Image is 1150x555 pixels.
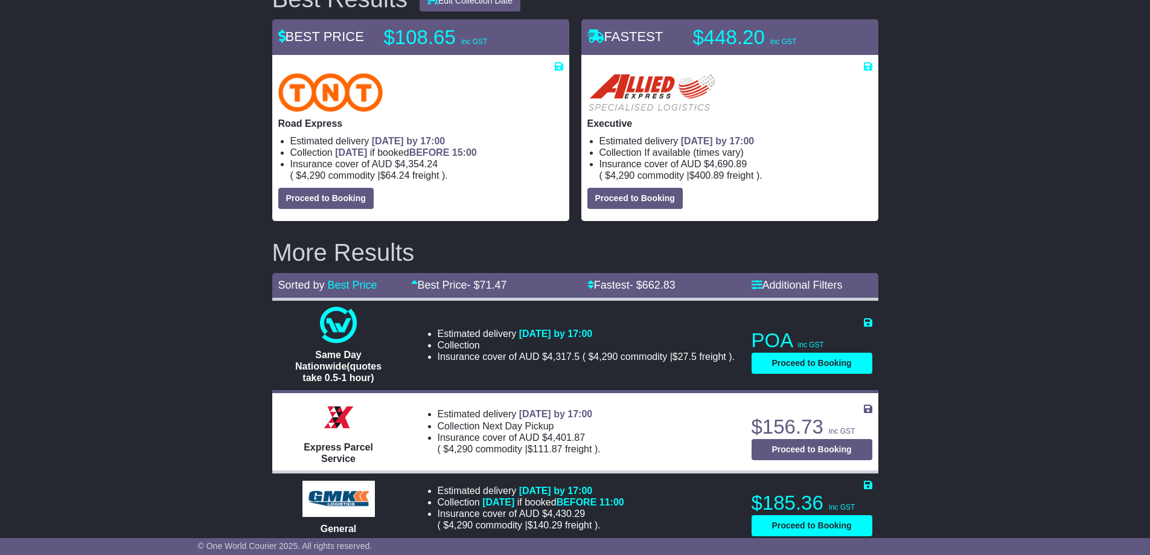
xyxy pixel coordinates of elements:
[695,170,724,181] span: 400.89
[321,524,357,534] span: General
[411,279,507,291] a: Best Price- $71.47
[449,444,473,454] span: 4,290
[752,439,872,460] button: Proceed to Booking
[548,351,580,362] span: 4,317.5
[335,147,367,158] span: [DATE]
[752,515,872,536] button: Proceed to Booking
[599,135,872,147] li: Estimated delivery
[476,520,522,530] span: Commodity
[482,421,554,431] span: Next Day Pickup
[587,279,676,291] a: Fastest- $662.83
[438,508,586,519] span: Insurance cover of AUD $
[328,279,377,291] a: Best Price
[599,158,747,170] span: Insurance cover of AUD $
[637,170,684,181] span: Commodity
[290,135,563,147] li: Estimated delivery
[278,29,364,44] span: BEST PRICE
[752,415,872,439] p: $156.73
[278,279,325,291] span: Sorted by
[328,170,375,181] span: Commodity
[272,239,878,266] h2: More Results
[295,350,382,383] span: Same Day Nationwide(quotes take 0.5-1 hour)
[290,170,448,181] span: ( ).
[278,73,383,112] img: TNT Domestic: Road Express
[304,442,373,464] span: Express Parcel Service
[565,520,592,530] span: Freight
[587,188,683,209] button: Proceed to Booking
[610,170,634,181] span: 4,290
[593,351,618,362] span: 4,290
[335,147,476,158] span: if booked
[770,37,796,46] span: inc GST
[533,444,563,454] span: 111.87
[752,279,843,291] a: Additional Filters
[519,329,593,339] span: [DATE] by 17:00
[727,170,753,181] span: Freight
[480,279,507,291] span: 71.47
[438,408,737,420] li: Estimated delivery
[449,520,473,530] span: 4,290
[438,420,737,432] li: Collection
[441,520,595,530] span: $ $
[587,29,663,44] span: FASTEST
[587,73,716,112] img: Allied Express Local Courier: Executive
[681,136,755,146] span: [DATE] by 17:00
[482,497,514,507] span: [DATE]
[548,508,585,519] span: 4,430.29
[438,496,737,508] li: Collection
[198,541,372,551] span: © One World Courier 2025. All rights reserved.
[525,520,528,530] span: |
[378,170,380,181] span: |
[301,170,325,181] span: 4,290
[829,427,855,435] span: inc GST
[386,170,410,181] span: 64.24
[829,503,855,512] span: inc GST
[678,351,697,362] span: 27.5
[482,497,624,507] span: if booked
[583,351,735,362] span: ( ).
[438,339,735,351] li: Collection
[670,351,672,362] span: |
[384,25,535,50] p: $108.65
[438,328,735,339] li: Estimated delivery
[409,147,450,158] span: BEFORE
[602,170,756,181] span: $ $
[461,37,487,46] span: inc GST
[621,351,667,362] span: Commodity
[752,491,872,515] p: $185.36
[687,170,689,181] span: |
[533,520,563,530] span: 140.29
[565,444,592,454] span: Freight
[321,399,357,435] img: Border Express: Express Parcel Service
[548,432,585,443] span: 4,401.87
[586,351,729,362] span: $ $
[412,170,439,181] span: Freight
[644,147,744,158] span: If available (times vary)
[519,486,593,496] span: [DATE] by 17:00
[441,444,595,454] span: $ $
[452,147,477,158] span: 15:00
[752,329,872,353] p: POA
[290,158,438,170] span: Insurance cover of AUD $
[476,444,522,454] span: Commodity
[798,341,824,349] span: inc GST
[278,118,563,129] p: Road Express
[438,443,601,455] span: ( ).
[519,409,593,419] span: [DATE] by 17:00
[599,170,762,181] span: ( ).
[693,25,844,50] p: $448.20
[400,159,438,169] span: 4,354.24
[438,485,737,496] li: Estimated delivery
[438,351,580,362] span: Insurance cover of AUD $
[599,497,624,507] span: 11:00
[438,519,601,531] span: ( ).
[699,351,726,362] span: Freight
[752,353,872,374] button: Proceed to Booking
[599,147,872,158] li: Collection
[290,147,563,158] li: Collection
[642,279,676,291] span: 662.83
[525,444,528,454] span: |
[630,279,676,291] span: - $
[438,432,586,443] span: Insurance cover of AUD $
[557,497,597,507] span: BEFORE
